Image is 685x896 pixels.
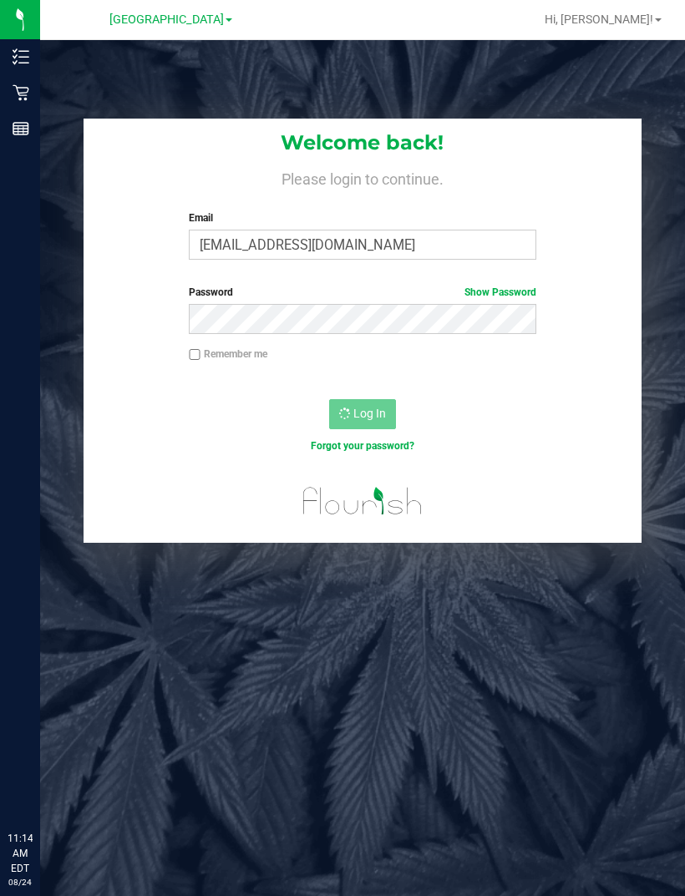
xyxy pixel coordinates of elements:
label: Remember me [189,347,267,362]
input: Remember me [189,349,200,361]
inline-svg: Retail [13,84,29,101]
a: Show Password [464,286,536,298]
p: 08/24 [8,876,33,888]
a: Forgot your password? [311,440,414,452]
button: Log In [329,399,396,429]
span: Log In [353,407,386,420]
inline-svg: Reports [13,120,29,137]
h4: Please login to continue. [84,167,642,187]
label: Email [189,210,536,225]
span: Hi, [PERSON_NAME]! [545,13,653,26]
span: [GEOGRAPHIC_DATA] [109,13,224,27]
h1: Welcome back! [84,132,642,154]
p: 11:14 AM EDT [8,831,33,876]
span: Password [189,286,233,298]
inline-svg: Inventory [13,48,29,65]
img: flourish_logo.svg [292,471,432,531]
